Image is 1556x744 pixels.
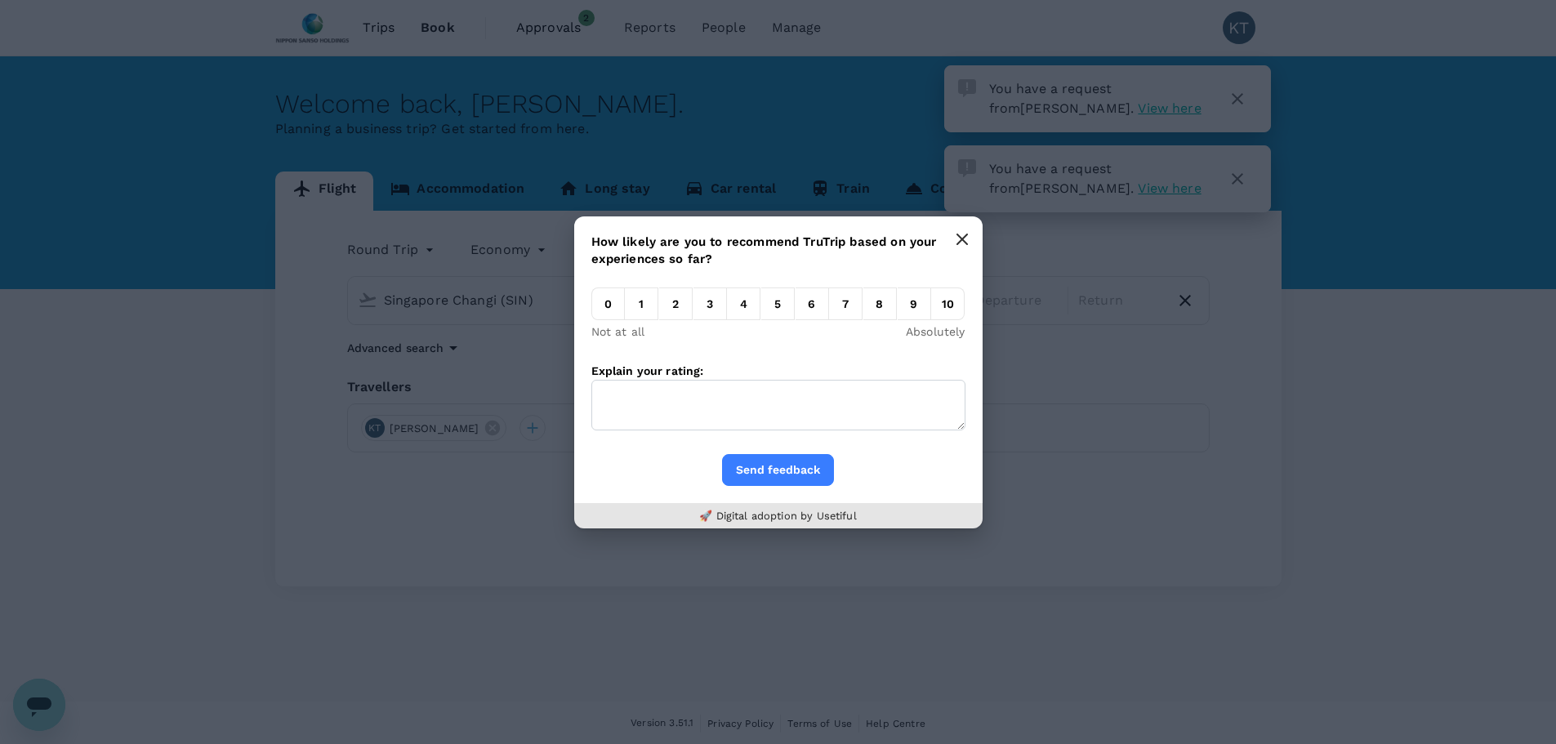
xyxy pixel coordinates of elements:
[699,510,857,522] a: 🚀 Digital adoption by Usetiful
[898,287,931,320] em: 9
[659,287,693,320] em: 2
[591,287,625,320] em: 0
[829,287,863,320] em: 7
[591,234,937,266] span: How likely are you to recommend TruTrip based on your experiences so far?
[931,287,965,320] em: 10
[761,287,795,320] em: 5
[591,364,704,377] label: Explain your rating:
[693,287,727,320] em: 3
[727,287,760,320] em: 4
[591,323,645,340] p: Not at all
[625,287,658,320] em: 1
[796,287,829,320] em: 6
[722,454,834,486] button: Send feedback
[906,323,965,340] p: Absolutely
[863,287,897,320] em: 8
